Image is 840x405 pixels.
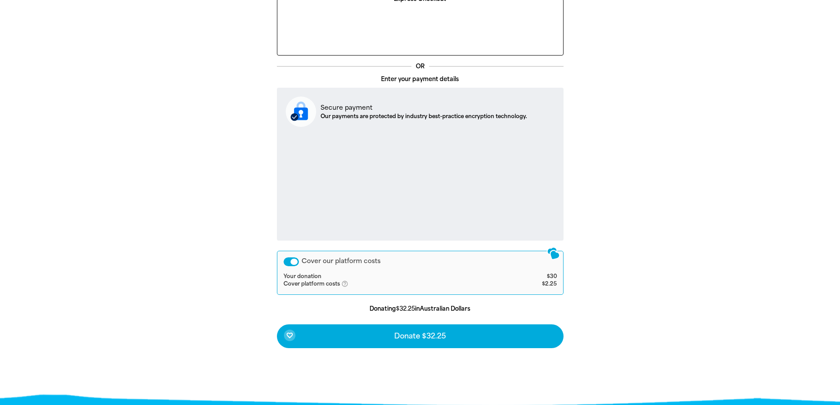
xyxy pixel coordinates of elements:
[396,305,415,312] b: $32.25
[277,75,564,84] p: Enter your payment details
[284,257,299,266] button: Cover our platform costs
[284,280,506,288] td: Cover platform costs
[286,332,293,339] i: favorite_border
[282,26,559,50] iframe: PayPal-paypal
[394,333,446,340] span: Donate $32.25
[506,273,556,280] td: $30
[506,280,556,288] td: $2.25
[282,4,559,22] iframe: Secure payment button frame
[321,112,527,120] p: Our payments are protected by industry best-practice encryption technology.
[341,280,355,287] i: help_outlined
[321,103,527,112] p: Secure payment
[284,273,506,280] td: Your donation
[277,305,564,313] p: Donating in Australian Dollars
[277,324,564,348] button: favorite_borderDonate $32.25
[411,62,429,71] p: OR
[284,134,556,233] iframe: Secure payment input frame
